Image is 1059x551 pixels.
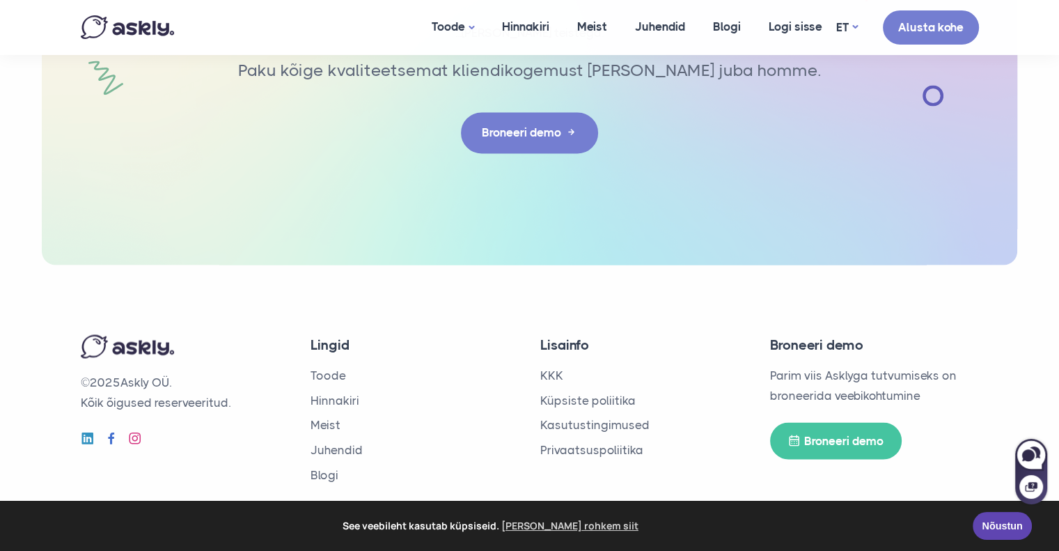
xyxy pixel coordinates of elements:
[311,368,346,382] a: Toode
[770,365,979,405] p: Parim viis Asklyga tutvumiseks on broneerida veebikohtumine
[770,334,979,355] h4: Broneeri demo
[311,417,340,431] a: Meist
[499,515,641,536] a: learn more about cookies
[20,515,963,536] span: See veebileht kasutab küpsiseid.
[311,393,359,407] a: Hinnakiri
[883,10,979,45] a: Alusta kohe
[90,375,120,389] span: 2025
[540,334,749,355] h4: Lisainfo
[81,372,290,412] p: © Askly OÜ. Kõik õigused reserveeritud.
[770,422,902,459] a: Broneeri demo
[1014,436,1049,506] iframe: Askly chat
[81,15,174,39] img: Askly
[973,512,1032,540] a: Nõustun
[311,467,338,481] a: Blogi
[81,334,174,358] img: Askly logo
[234,57,826,84] p: Paku kõige kvaliteetsemat kliendikogemust [PERSON_NAME] juba homme.
[540,368,563,382] a: KKK
[836,17,858,38] a: ET
[461,112,598,153] a: Broneeri demo
[311,334,519,355] h4: Lingid
[540,417,650,431] a: Kasutustingimused
[540,393,636,407] a: Küpsiste poliitika
[311,442,363,456] a: Juhendid
[540,442,643,456] a: Privaatsuspoliitika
